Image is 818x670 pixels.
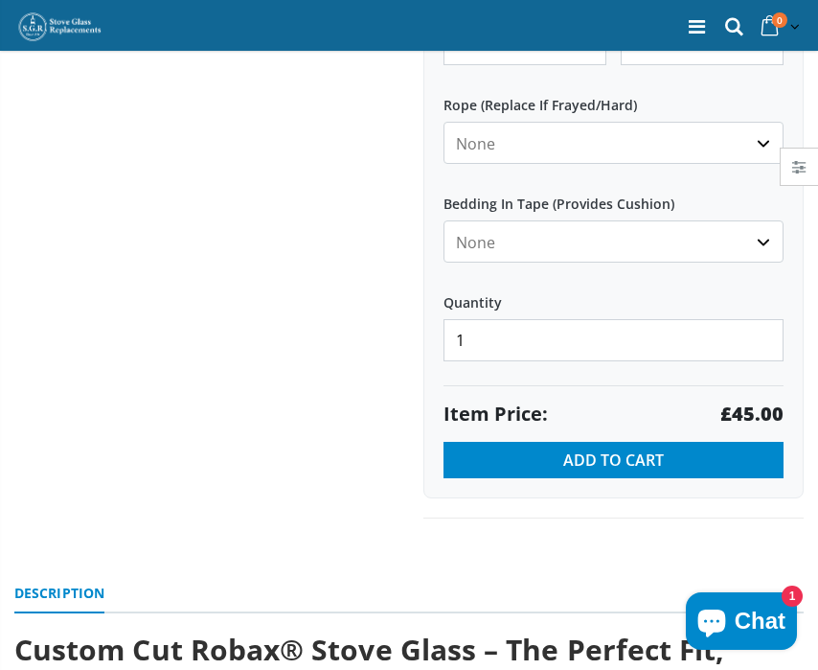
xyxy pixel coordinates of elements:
label: Quantity [443,277,784,312]
a: Menu [689,13,705,39]
span: 0 [772,12,787,28]
button: Add to Cart [443,442,784,478]
label: Rope (Replace If Frayed/Hard) [443,80,784,114]
label: Bedding In Tape (Provides Cushion) [443,178,784,213]
a: Description [14,575,104,613]
img: Stove Glass Replacement [17,12,103,42]
span: Item Price: [443,401,548,427]
a: 0 [755,9,804,46]
inbox-online-store-chat: Shopify online store chat [680,592,803,655]
strong: £45.00 [720,401,784,427]
span: Add to Cart [563,450,664,471]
